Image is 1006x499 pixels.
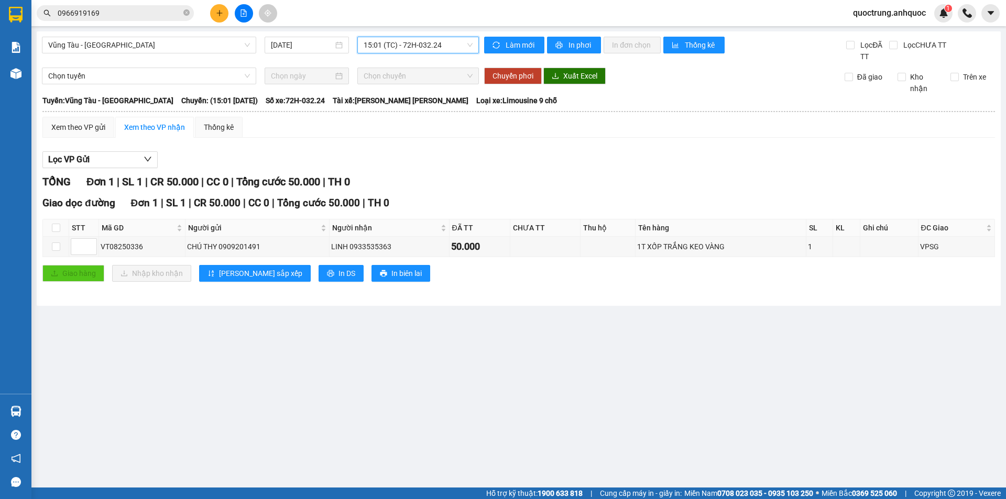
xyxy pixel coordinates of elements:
[845,6,934,19] span: quoctrung.anhquoc
[672,41,681,50] span: bar-chart
[581,219,636,237] th: Thu hộ
[11,477,21,487] span: message
[600,487,682,499] span: Cung cấp máy in - giấy in:
[42,197,115,209] span: Giao dọc đường
[332,222,438,234] span: Người nhận
[100,34,184,47] div: [PERSON_NAME]
[637,241,804,252] div: 1T XỐP TRẮNG KEO VÀNG
[58,7,181,19] input: Tìm tên, số ĐT hoặc mã đơn
[986,8,996,18] span: caret-down
[150,175,199,188] span: CR 50.000
[42,265,104,282] button: uploadGiao hàng
[124,121,185,133] div: Xem theo VP nhận
[852,489,897,497] strong: 0369 525 060
[364,37,473,53] span: 15:01 (TC) - 72H-032.24
[368,197,389,209] span: TH 0
[604,37,661,53] button: In đơn chọn
[86,175,114,188] span: Đơn 1
[853,71,887,83] span: Đã giao
[939,8,948,18] img: icon-new-feature
[101,241,183,252] div: VT08250336
[860,219,918,237] th: Ghi chú
[69,219,99,237] th: STT
[391,268,422,279] span: In biên lai
[920,241,993,252] div: VPSG
[102,222,174,234] span: Mã GD
[555,41,564,50] span: printer
[194,197,240,209] span: CR 50.000
[259,4,277,23] button: aim
[210,4,228,23] button: plus
[51,121,105,133] div: Xem theo VP gửi
[856,39,889,62] span: Lọc ĐÃ TT
[88,248,94,254] span: down
[199,265,311,282] button: sort-ascending[PERSON_NAME] sắp xếp
[9,59,93,74] div: 0908064964
[10,42,21,53] img: solution-icon
[486,487,583,499] span: Hỗ trợ kỹ thuật:
[204,121,234,133] div: Thống kê
[959,71,990,83] span: Trên xe
[484,68,542,84] button: Chuyển phơi
[266,95,325,106] span: Số xe: 72H-032.24
[591,487,592,499] span: |
[806,219,833,237] th: SL
[219,268,302,279] span: [PERSON_NAME] sắp xếp
[506,39,536,51] span: Làm mới
[243,197,246,209] span: |
[271,39,333,51] input: 11/08/2025
[181,95,258,106] span: Chuyến: (15:01 [DATE])
[117,175,119,188] span: |
[144,155,152,163] span: down
[9,47,93,59] div: [PERSON_NAME]
[833,219,860,237] th: KL
[188,222,319,234] span: Người gửi
[327,270,334,278] span: printer
[331,241,447,252] div: LINH 0933535363
[319,265,364,282] button: printerIn DS
[189,197,191,209] span: |
[493,41,501,50] span: sync
[963,8,972,18] img: phone-icon
[85,239,96,247] span: Increase Value
[476,95,557,106] span: Loại xe: Limousine 9 chỗ
[11,453,21,463] span: notification
[100,47,184,61] div: 0918097695
[183,8,190,18] span: close-circle
[945,5,952,12] sup: 1
[88,240,94,247] span: up
[216,9,223,17] span: plus
[48,37,250,53] span: Vũng Tàu - Sân Bay
[112,265,191,282] button: downloadNhập kho nhận
[333,95,468,106] span: Tài xế: [PERSON_NAME] [PERSON_NAME]
[547,37,601,53] button: printerIn phơi
[183,9,190,16] span: close-circle
[543,68,606,84] button: downloadXuất Excel
[906,71,943,94] span: Kho nhận
[371,265,430,282] button: printerIn biên lai
[187,241,327,252] div: CHÚ THY 0909201491
[100,67,115,78] span: DĐ:
[240,9,247,17] span: file-add
[11,430,21,440] span: question-circle
[946,5,950,12] span: 1
[145,175,148,188] span: |
[271,70,333,82] input: Chọn ngày
[201,175,204,188] span: |
[207,270,215,278] span: sort-ascending
[363,197,365,209] span: |
[685,39,716,51] span: Thống kê
[248,197,269,209] span: CC 0
[899,39,948,51] span: Lọc CHƯA TT
[328,175,350,188] span: TH 0
[42,151,158,168] button: Lọc VP Gửi
[451,239,508,254] div: 50.000
[822,487,897,499] span: Miền Bắc
[568,39,593,51] span: In phơi
[277,197,360,209] span: Tổng cước 50.000
[552,72,559,81] span: download
[981,4,1000,23] button: caret-down
[161,197,163,209] span: |
[235,4,253,23] button: file-add
[100,9,184,34] div: VP 108 [PERSON_NAME]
